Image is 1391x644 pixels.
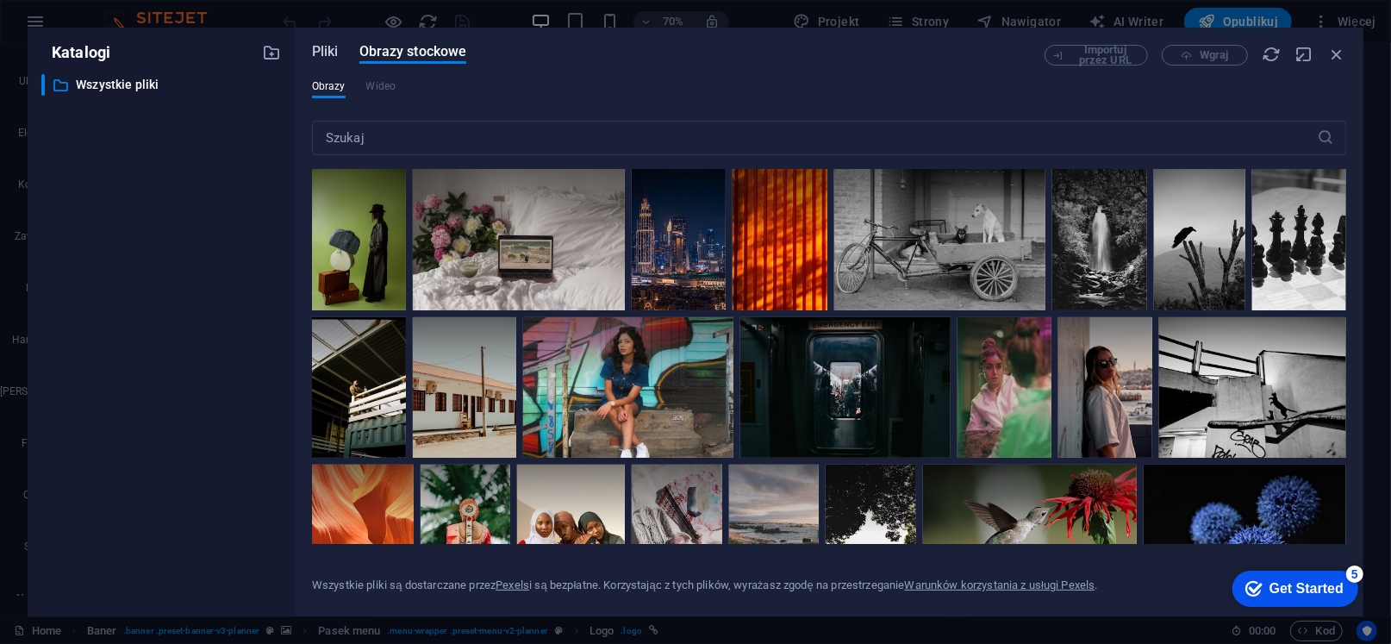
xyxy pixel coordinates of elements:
div: Get Started 5 items remaining, 0% complete [14,9,140,45]
span: Obrazy stockowe [359,41,467,62]
div: Get Started [51,19,125,34]
span: Ten typ pliku nie jest obsługiwany przez ten element [366,76,396,97]
i: Przeładuj [1262,45,1281,64]
i: Stwórz nowy folder [262,43,281,62]
p: Wszystkie pliki [76,75,249,95]
i: Minimalizuj [1294,45,1313,64]
a: Warunków korzystania z usługi Pexels [905,578,1095,591]
input: Szukaj [312,121,1317,155]
div: 5 [128,3,145,21]
a: Pexels [496,578,529,591]
span: Pliki [312,41,339,62]
span: Obrazy [312,76,346,97]
i: Zamknij [1327,45,1346,64]
p: Katalogi [41,41,110,64]
div: ​ [41,74,45,96]
div: Wszystkie pliki są dostarczane przez i są bezpłatne. Korzystając z tych plików, wyrażasz zgodę na... [312,578,1098,593]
